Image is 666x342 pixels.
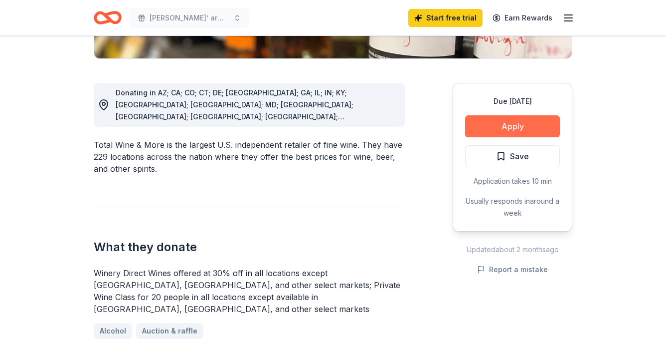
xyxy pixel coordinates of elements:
[94,267,405,315] div: Winery Direct Wines offered at 30% off in all locations except [GEOGRAPHIC_DATA], [GEOGRAPHIC_DAT...
[487,9,558,27] a: Earn Rewards
[94,239,405,255] h2: What they donate
[408,9,483,27] a: Start free trial
[150,12,229,24] span: [PERSON_NAME]’ army first fundraiser
[465,145,560,167] button: Save
[465,175,560,187] div: Application takes 10 min
[136,323,203,339] a: Auction & raffle
[510,150,529,163] span: Save
[94,139,405,175] div: Total Wine & More is the largest U.S. independent retailer of fine wine. They have 229 locations ...
[94,323,132,339] a: Alcohol
[94,6,122,29] a: Home
[465,115,560,137] button: Apply
[453,244,572,256] div: Updated about 2 months ago
[465,195,560,219] div: Usually responds in around a week
[130,8,249,28] button: [PERSON_NAME]’ army first fundraiser
[477,264,548,276] button: Report a mistake
[465,95,560,107] div: Due [DATE]
[116,88,353,157] span: Donating in AZ; CA; CO; CT; DE; [GEOGRAPHIC_DATA]; GA; IL; IN; KY; [GEOGRAPHIC_DATA]; [GEOGRAPHIC...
